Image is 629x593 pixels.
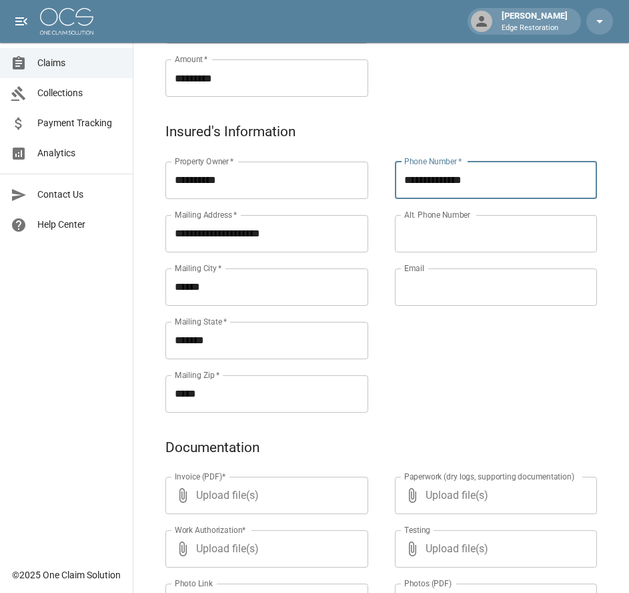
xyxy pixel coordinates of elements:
span: Help Center [37,218,122,232]
label: Property Owner [175,156,234,167]
span: Upload file(s) [426,477,562,514]
span: Payment Tracking [37,116,122,130]
img: ocs-logo-white-transparent.png [40,8,93,35]
div: © 2025 One Claim Solution [12,568,121,582]
label: Email [404,262,424,274]
label: Mailing Address [175,209,237,220]
label: Phone Number [404,156,462,167]
label: Mailing Zip [175,369,220,381]
span: Contact Us [37,188,122,202]
label: Invoice (PDF)* [175,471,226,482]
span: Claims [37,56,122,70]
label: Photo Link [175,578,213,589]
label: Alt. Phone Number [404,209,470,220]
span: Upload file(s) [426,530,562,568]
label: Testing [404,524,430,536]
span: Upload file(s) [196,530,332,568]
label: Work Authorization* [175,524,246,536]
button: open drawer [8,8,35,35]
label: Amount [175,53,208,65]
span: Collections [37,86,122,100]
span: Analytics [37,146,122,160]
label: Photos (PDF) [404,578,452,589]
label: Mailing City [175,262,222,274]
p: Edge Restoration [502,23,568,34]
label: Paperwork (dry logs, supporting documentation) [404,471,574,482]
div: [PERSON_NAME] [496,9,573,33]
label: Mailing State [175,316,227,327]
span: Upload file(s) [196,477,332,514]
